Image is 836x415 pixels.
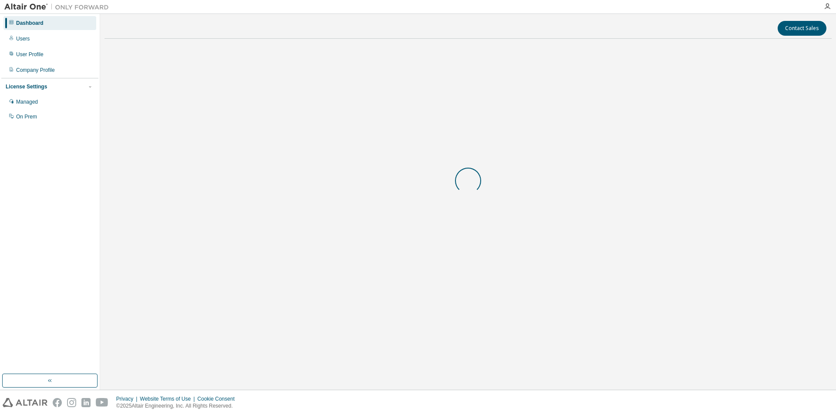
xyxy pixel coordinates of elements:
[16,51,44,58] div: User Profile
[96,398,108,407] img: youtube.svg
[67,398,76,407] img: instagram.svg
[16,20,44,27] div: Dashboard
[16,35,30,42] div: Users
[4,3,113,11] img: Altair One
[778,21,826,36] button: Contact Sales
[197,395,239,402] div: Cookie Consent
[81,398,91,407] img: linkedin.svg
[16,67,55,74] div: Company Profile
[140,395,197,402] div: Website Terms of Use
[53,398,62,407] img: facebook.svg
[6,83,47,90] div: License Settings
[16,98,38,105] div: Managed
[116,395,140,402] div: Privacy
[16,113,37,120] div: On Prem
[116,402,240,410] p: © 2025 Altair Engineering, Inc. All Rights Reserved.
[3,398,47,407] img: altair_logo.svg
